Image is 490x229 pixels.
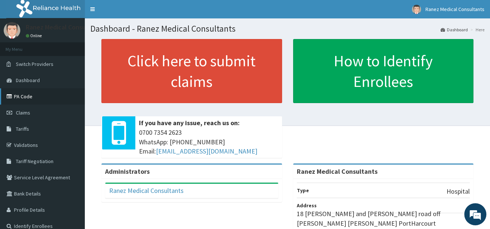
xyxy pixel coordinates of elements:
a: How to Identify Enrollees [293,39,474,103]
a: Click here to submit claims [101,39,282,103]
span: We're online! [43,68,102,142]
span: Tariff Negotiation [16,158,53,165]
img: d_794563401_company_1708531726252_794563401 [14,37,30,55]
p: Hospital [446,187,470,196]
div: Minimize live chat window [121,4,139,21]
h1: Dashboard - Ranez Medical Consultants [90,24,484,34]
span: 0700 7354 2623 WhatsApp: [PHONE_NUMBER] Email: [139,128,278,156]
a: Online [26,33,44,38]
strong: Ranez Medical Consultants [297,167,378,176]
a: [EMAIL_ADDRESS][DOMAIN_NAME] [156,147,257,155]
img: User Image [412,5,421,14]
li: Here [469,27,484,33]
p: Ranez Medical Consultants [26,24,103,31]
img: User Image [4,22,20,39]
span: Tariffs [16,126,29,132]
b: If you have any issue, reach us on: [139,119,240,127]
span: Dashboard [16,77,40,84]
p: 18 [PERSON_NAME] and [PERSON_NAME] road off [PERSON_NAME] [PERSON_NAME] PortHarcourt [297,209,470,228]
div: Chat with us now [38,41,124,51]
span: Switch Providers [16,61,53,67]
b: Type [297,187,309,194]
textarea: Type your message and hit 'Enter' [4,152,140,177]
b: Administrators [105,167,150,176]
b: Address [297,202,317,209]
a: Dashboard [441,27,468,33]
span: Ranez Medical Consultants [425,6,484,13]
span: Claims [16,109,30,116]
a: Ranez Medical Consultants [109,186,184,195]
